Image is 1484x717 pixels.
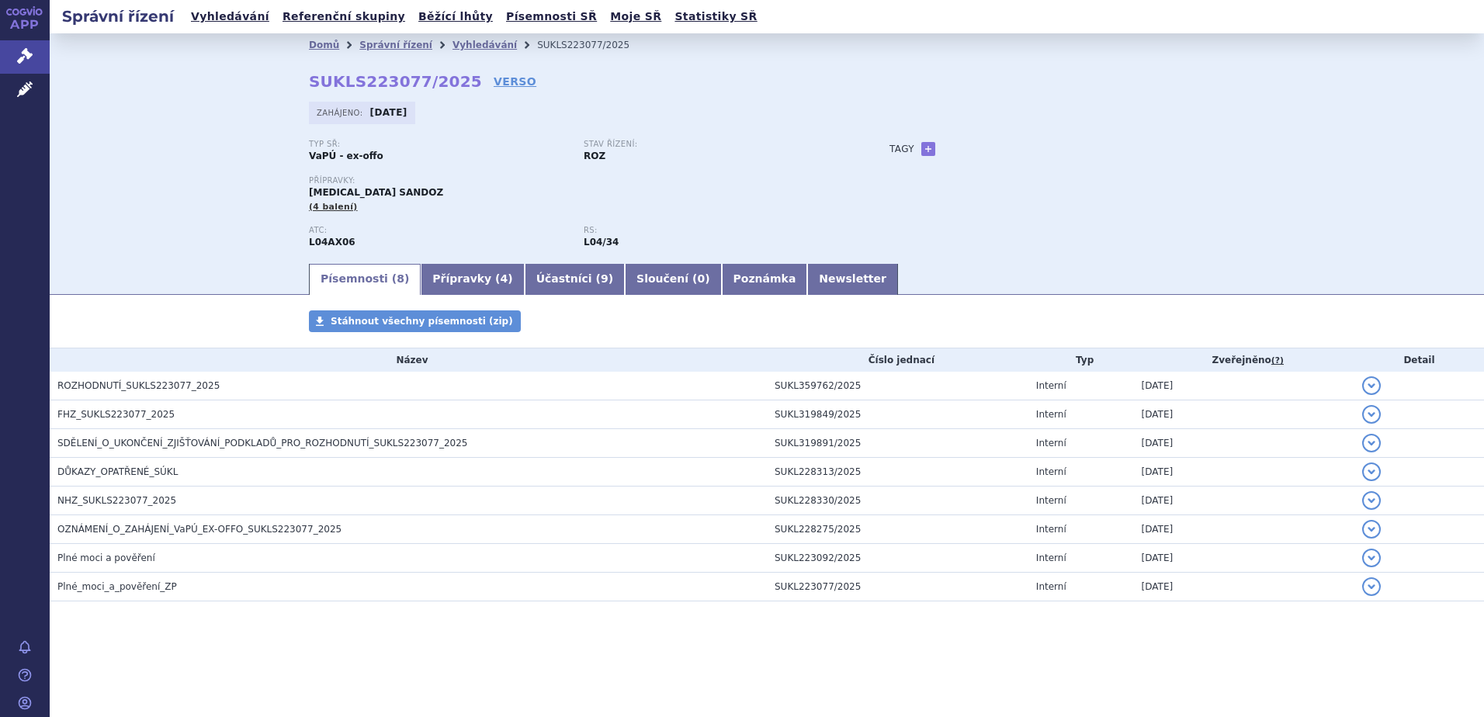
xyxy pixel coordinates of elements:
[1134,458,1354,487] td: [DATE]
[1362,549,1381,567] button: detail
[1362,434,1381,452] button: detail
[57,581,177,592] span: Plné_moci_a_pověření_ZP
[414,6,498,27] a: Běžící lhůty
[309,226,568,235] p: ATC:
[1134,400,1354,429] td: [DATE]
[889,140,914,158] h3: Tagy
[278,6,410,27] a: Referenční skupiny
[670,6,761,27] a: Statistiky SŘ
[1362,405,1381,424] button: detail
[525,264,625,295] a: Účastníci (9)
[50,348,767,372] th: Název
[309,310,521,332] a: Stáhnout všechny písemnosti (zip)
[601,272,609,285] span: 9
[370,107,407,118] strong: [DATE]
[767,400,1028,429] td: SUKL319849/2025
[1036,380,1066,391] span: Interní
[309,140,568,149] p: Typ SŘ:
[1036,495,1066,506] span: Interní
[584,140,843,149] p: Stav řízení:
[697,272,705,285] span: 0
[309,72,482,91] strong: SUKLS223077/2025
[1362,491,1381,510] button: detail
[767,458,1028,487] td: SUKL228313/2025
[605,6,666,27] a: Moje SŘ
[186,6,274,27] a: Vyhledávání
[1036,552,1066,563] span: Interní
[309,187,443,198] span: [MEDICAL_DATA] SANDOZ
[359,40,432,50] a: Správní řízení
[501,6,602,27] a: Písemnosti SŘ
[421,264,524,295] a: Přípravky (4)
[537,33,650,57] li: SUKLS223077/2025
[767,429,1028,458] td: SUKL319891/2025
[767,487,1028,515] td: SUKL228330/2025
[501,272,508,285] span: 4
[57,466,178,477] span: DŮKAZY_OPATŘENÉ_SÚKL
[1134,515,1354,544] td: [DATE]
[494,74,536,89] a: VERSO
[584,237,619,248] strong: pomalidomid
[767,515,1028,544] td: SUKL228275/2025
[1036,581,1066,592] span: Interní
[584,151,605,161] strong: ROZ
[309,237,355,248] strong: POMALIDOMID
[1036,466,1066,477] span: Interní
[1028,348,1134,372] th: Typ
[1134,544,1354,573] td: [DATE]
[317,106,366,119] span: Zahájeno:
[1134,429,1354,458] td: [DATE]
[1134,487,1354,515] td: [DATE]
[57,380,220,391] span: ROZHODNUTÍ_SUKLS223077_2025
[722,264,808,295] a: Poznámka
[1036,409,1066,420] span: Interní
[50,5,186,27] h2: Správní řízení
[331,316,513,327] span: Stáhnout všechny písemnosti (zip)
[309,151,383,161] strong: VaPÚ - ex-offo
[57,409,175,420] span: FHZ_SUKLS223077_2025
[397,272,404,285] span: 8
[309,264,421,295] a: Písemnosti (8)
[1362,462,1381,481] button: detail
[1036,524,1066,535] span: Interní
[452,40,517,50] a: Vyhledávání
[1271,355,1284,366] abbr: (?)
[57,524,342,535] span: OZNÁMENÍ_O_ZAHÁJENÍ_VaPÚ_EX-OFFO_SUKLS223077_2025
[1036,438,1066,449] span: Interní
[807,264,898,295] a: Newsletter
[1354,348,1484,372] th: Detail
[1362,376,1381,395] button: detail
[921,142,935,156] a: +
[57,495,176,506] span: NHZ_SUKLS223077_2025
[1362,577,1381,596] button: detail
[1134,348,1354,372] th: Zveřejněno
[767,372,1028,400] td: SUKL359762/2025
[767,348,1028,372] th: Číslo jednací
[767,544,1028,573] td: SUKL223092/2025
[309,176,858,185] p: Přípravky:
[1134,573,1354,601] td: [DATE]
[57,438,467,449] span: SDĚLENÍ_O_UKONČENÍ_ZJIŠŤOVÁNÍ_PODKLADŮ_PRO_ROZHODNUTÍ_SUKLS223077_2025
[1134,372,1354,400] td: [DATE]
[584,226,843,235] p: RS:
[57,552,155,563] span: Plné moci a pověření
[767,573,1028,601] td: SUKL223077/2025
[309,202,358,212] span: (4 balení)
[625,264,721,295] a: Sloučení (0)
[309,40,339,50] a: Domů
[1362,520,1381,539] button: detail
